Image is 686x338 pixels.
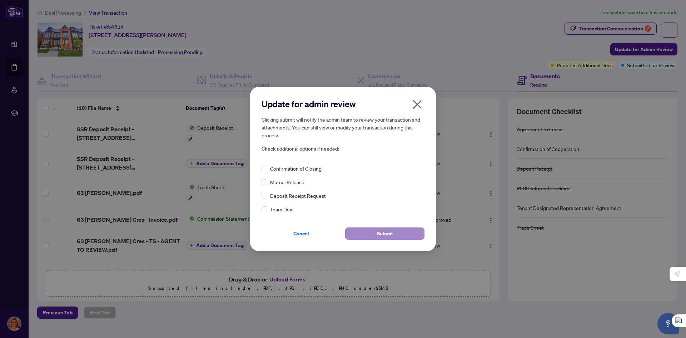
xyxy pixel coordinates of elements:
[262,116,424,139] h5: Clicking submit will notify the admin team to review your transaction and attachments. You can st...
[657,313,679,334] button: Open asap
[262,98,424,110] h2: Update for admin review
[270,192,326,200] span: Deposit Receipt Request
[270,165,322,172] span: Confirmation of Closing
[270,178,304,186] span: Mutual Release
[377,228,393,239] span: Submit
[293,228,309,239] span: Cancel
[270,205,293,213] span: Team Deal
[345,227,424,240] button: Submit
[262,227,341,240] button: Cancel
[412,99,423,110] span: close
[262,145,424,153] span: Check additional options if needed:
